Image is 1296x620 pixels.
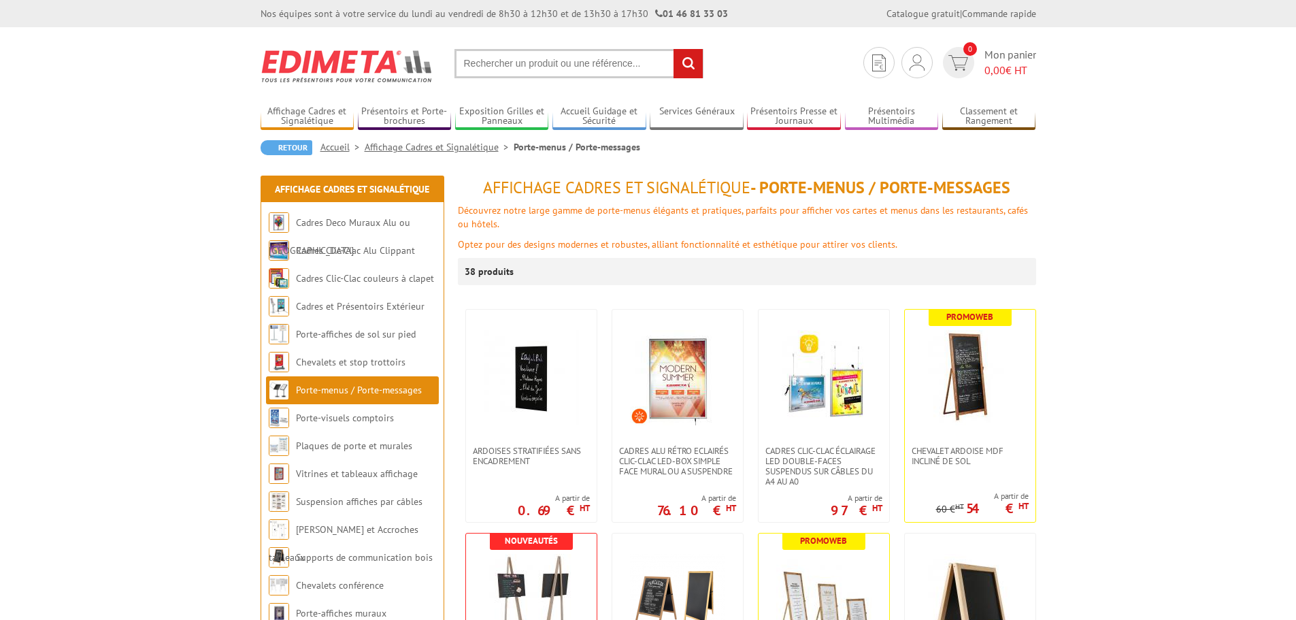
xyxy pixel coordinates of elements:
img: devis rapide [872,54,886,71]
img: Cimaises et Accroches tableaux [269,519,289,540]
span: A partir de [831,493,882,504]
span: Optez pour des designs modernes et robustes, alliant fonctionnalité et esthétique pour attirer vo... [458,238,897,250]
li: Porte-menus / Porte-messages [514,140,640,154]
a: Cadres Clic-Clac couleurs à clapet [296,272,434,284]
span: Chevalet Ardoise MDF incliné de sol [912,446,1029,466]
p: 0.69 € [518,506,590,515]
img: Porte-menus / Porte-messages [269,380,289,400]
a: Chevalets conférence [296,579,384,591]
a: Affichage Cadres et Signalétique [365,141,514,153]
a: Présentoirs et Porte-brochures [358,105,452,128]
a: Vitrines et tableaux affichage [296,468,418,480]
span: Ardoises stratifiées sans encadrement [473,446,590,466]
sup: HT [955,502,964,511]
img: Porte-affiches de sol sur pied [269,324,289,344]
a: Commande rapide [962,7,1036,20]
p: 54 € [966,504,1029,512]
div: | [886,7,1036,20]
b: Promoweb [946,311,993,323]
a: Affichage Cadres et Signalétique [261,105,354,128]
a: [PERSON_NAME] et Accroches tableaux [269,523,418,564]
a: Chevalets et stop trottoirs [296,356,405,368]
a: Services Généraux [650,105,744,128]
sup: HT [1018,500,1029,512]
a: Porte-menus / Porte-messages [296,384,422,396]
img: Porte-visuels comptoirs [269,408,289,428]
a: Classement et Rangement [942,105,1036,128]
sup: HT [872,502,882,514]
div: Nos équipes sont à votre service du lundi au vendredi de 8h30 à 12h30 et de 13h30 à 17h30 [261,7,728,20]
sup: HT [726,502,736,514]
h1: - Porte-menus / Porte-messages [458,179,1036,197]
img: Chevalets et stop trottoirs [269,352,289,372]
a: Exposition Grilles et Panneaux [455,105,549,128]
img: Cadres clic-clac éclairage LED double-faces suspendus sur câbles du A4 au A0 [776,330,871,425]
p: 60 € [936,504,964,515]
span: A partir de [657,493,736,504]
img: Cadres Clic-Clac couleurs à clapet [269,268,289,289]
a: Affichage Cadres et Signalétique [275,183,429,195]
span: A partir de [936,491,1029,502]
span: Mon panier [984,47,1036,78]
a: Ardoises stratifiées sans encadrement [466,446,597,466]
a: Accueil Guidage et Sécurité [552,105,646,128]
input: rechercher [674,49,703,78]
a: Porte-affiches de sol sur pied [296,328,416,340]
p: 97 € [831,506,882,515]
p: 38 produits [465,258,516,285]
span: Découvrez notre large gamme de porte-menus élégants et pratiques, parfaits pour afficher vos cart... [458,204,1028,230]
img: Suspension affiches par câbles [269,491,289,512]
img: Cadres Alu Rétro Eclairés Clic-Clac LED-Box simple face mural ou a suspendre [630,330,725,425]
a: Suspension affiches par câbles [296,495,422,508]
img: Cadres Deco Muraux Alu ou Bois [269,212,289,233]
span: A partir de [518,493,590,504]
a: Présentoirs Multimédia [845,105,939,128]
a: Supports de communication bois [296,551,433,564]
img: Plaques de porte et murales [269,436,289,456]
span: Cadres clic-clac éclairage LED double-faces suspendus sur câbles du A4 au A0 [765,446,882,487]
a: Porte-affiches muraux [296,607,386,619]
a: Cadres Clic-Clac Alu Clippant [296,244,415,257]
p: 76.10 € [657,506,736,515]
a: Retour [261,140,312,155]
a: Accueil [320,141,365,153]
span: 0,00 [984,63,1006,77]
a: Porte-visuels comptoirs [296,412,394,424]
a: Plaques de porte et murales [296,440,412,452]
img: Ardoises stratifiées sans encadrement [484,330,579,425]
img: devis rapide [910,54,925,71]
img: Vitrines et tableaux affichage [269,463,289,484]
a: Présentoirs Presse et Journaux [747,105,841,128]
span: Cadres Alu Rétro Eclairés Clic-Clac LED-Box simple face mural ou a suspendre [619,446,736,476]
img: devis rapide [948,55,968,71]
input: Rechercher un produit ou une référence... [454,49,703,78]
a: Catalogue gratuit [886,7,960,20]
span: Affichage Cadres et Signalétique [483,177,750,198]
b: Nouveautés [505,535,558,546]
sup: HT [580,502,590,514]
a: devis rapide 0 Mon panier 0,00€ HT [940,47,1036,78]
a: Chevalet Ardoise MDF incliné de sol [905,446,1035,466]
strong: 01 46 81 33 03 [655,7,728,20]
img: Edimeta [261,41,434,91]
img: Cadres et Présentoirs Extérieur [269,296,289,316]
b: Promoweb [800,535,847,546]
img: Chevalet Ardoise MDF incliné de sol [923,330,1018,425]
a: Cadres Alu Rétro Eclairés Clic-Clac LED-Box simple face mural ou a suspendre [612,446,743,476]
img: Chevalets conférence [269,575,289,595]
a: Cadres clic-clac éclairage LED double-faces suspendus sur câbles du A4 au A0 [759,446,889,487]
span: 0 [963,42,977,56]
a: Cadres et Présentoirs Extérieur [296,300,425,312]
span: € HT [984,63,1036,78]
a: Cadres Deco Muraux Alu ou [GEOGRAPHIC_DATA] [269,216,410,257]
